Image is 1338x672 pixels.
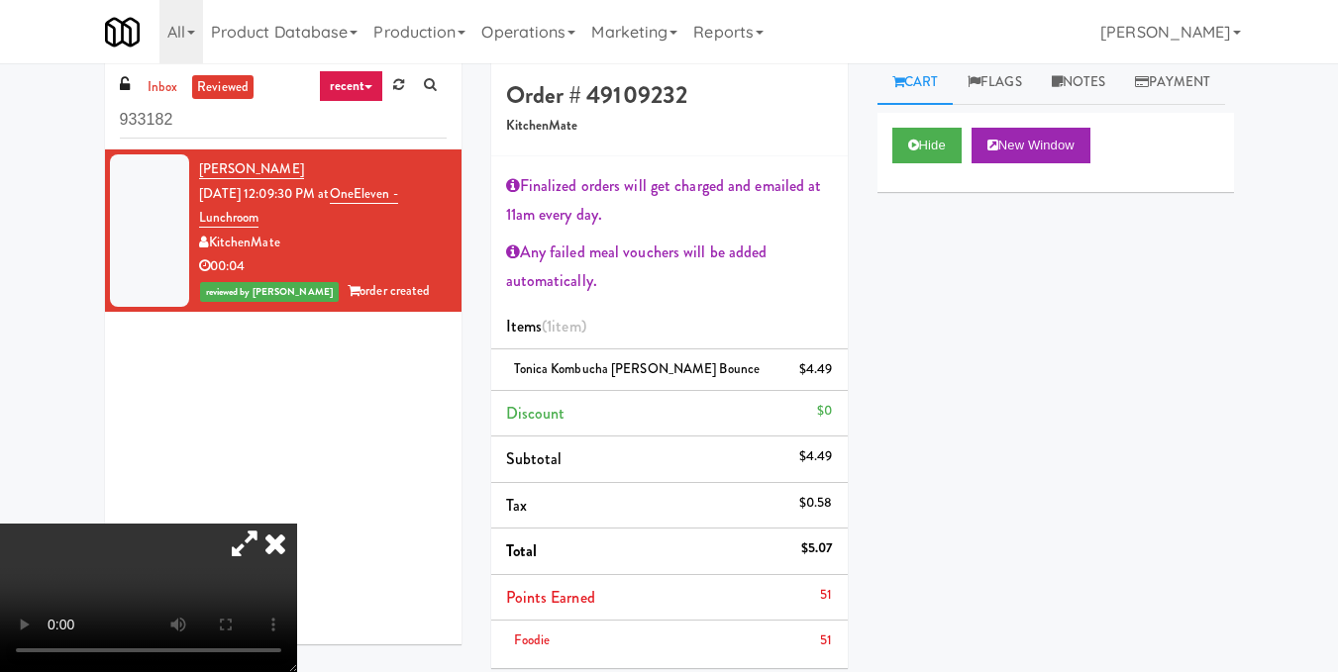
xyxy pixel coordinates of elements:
[200,282,340,302] span: reviewed by [PERSON_NAME]
[552,315,580,337] ng-pluralize: item
[506,119,833,134] h5: KitchenMate
[1120,60,1225,105] a: Payment
[892,128,962,163] button: Hide
[953,60,1037,105] a: Flags
[319,70,384,102] a: recent
[120,102,447,139] input: Search vision orders
[799,444,833,469] div: $4.49
[799,491,833,516] div: $0.58
[820,628,832,653] div: 51
[817,399,832,424] div: $0
[105,149,462,312] li: [PERSON_NAME][DATE] 12:09:30 PM atOneEleven - LunchroomKitchenMate00:04reviewed by [PERSON_NAME]o...
[506,494,527,517] span: Tax
[972,128,1090,163] button: New Window
[514,630,551,649] span: Foodie
[143,75,183,100] a: inbox
[514,359,761,378] span: Tonica Kombucha [PERSON_NAME] Bounce
[199,159,304,179] a: [PERSON_NAME]
[506,171,833,230] div: Finalized orders will get charged and emailed at 11am every day.
[506,238,833,296] div: Any failed meal vouchers will be added automatically.
[506,315,586,337] span: Items
[199,184,330,203] span: [DATE] 12:09:30 PM at
[542,315,586,337] span: (1 )
[506,82,833,108] h4: Order # 49109232
[506,586,595,609] span: Points Earned
[348,281,430,300] span: order created
[877,60,954,105] a: Cart
[506,539,538,562] span: Total
[820,583,832,608] div: 51
[192,75,254,100] a: reviewed
[801,536,833,561] div: $5.07
[799,357,833,382] div: $4.49
[1037,60,1121,105] a: Notes
[199,231,447,255] div: KitchenMate
[506,402,566,425] span: Discount
[506,447,563,470] span: Subtotal
[105,15,140,49] img: Micromart
[199,254,447,279] div: 00:04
